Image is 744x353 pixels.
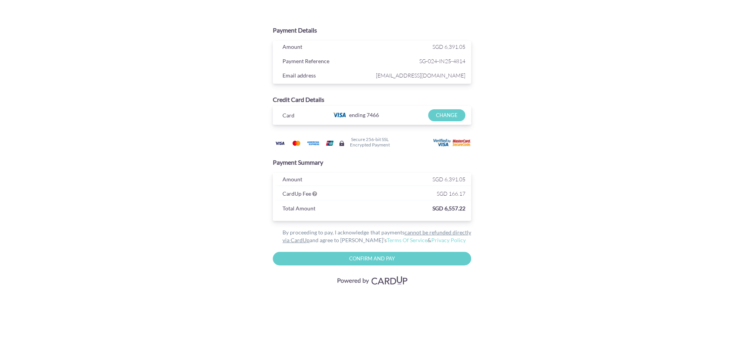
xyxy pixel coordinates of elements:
[277,56,374,68] div: Payment Reference
[322,138,338,148] img: Union Pay
[432,43,465,50] span: SGD 6,391.05
[277,203,341,215] div: Total Amount
[431,237,466,243] a: Privacy Policy
[272,138,288,148] img: Visa
[374,189,471,200] div: SGD 166.17
[339,140,345,146] img: Secure lock
[367,112,379,118] span: 7466
[273,158,471,167] div: Payment Summary
[428,109,465,121] input: CHANGE
[277,71,374,82] div: Email address
[374,71,465,80] span: [EMAIL_ADDRESS][DOMAIN_NAME]
[273,26,471,35] div: Payment Details
[273,252,471,265] input: Confirm and Pay
[305,138,321,148] img: American Express
[432,176,465,183] span: SGD 6,391.05
[289,138,304,148] img: Mastercard
[433,139,472,147] img: User card
[277,174,374,186] div: Amount
[273,95,471,104] div: Credit Card Details
[277,189,374,200] div: CardUp Fee
[350,137,390,147] h6: Secure 256-bit SSL Encrypted Payment
[277,42,374,53] div: Amount
[282,229,471,243] u: cannot be refunded directly via CardUp
[277,110,325,122] div: Card
[374,56,465,66] span: SG-024-IN25-4814
[387,237,427,243] a: Terms Of Service
[273,229,471,244] div: By proceeding to pay, I acknowledge that payments and agree to [PERSON_NAME]’s &
[341,203,471,215] div: SGD 6,557.22
[333,273,411,288] img: Visa, Mastercard
[349,109,365,121] span: ending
